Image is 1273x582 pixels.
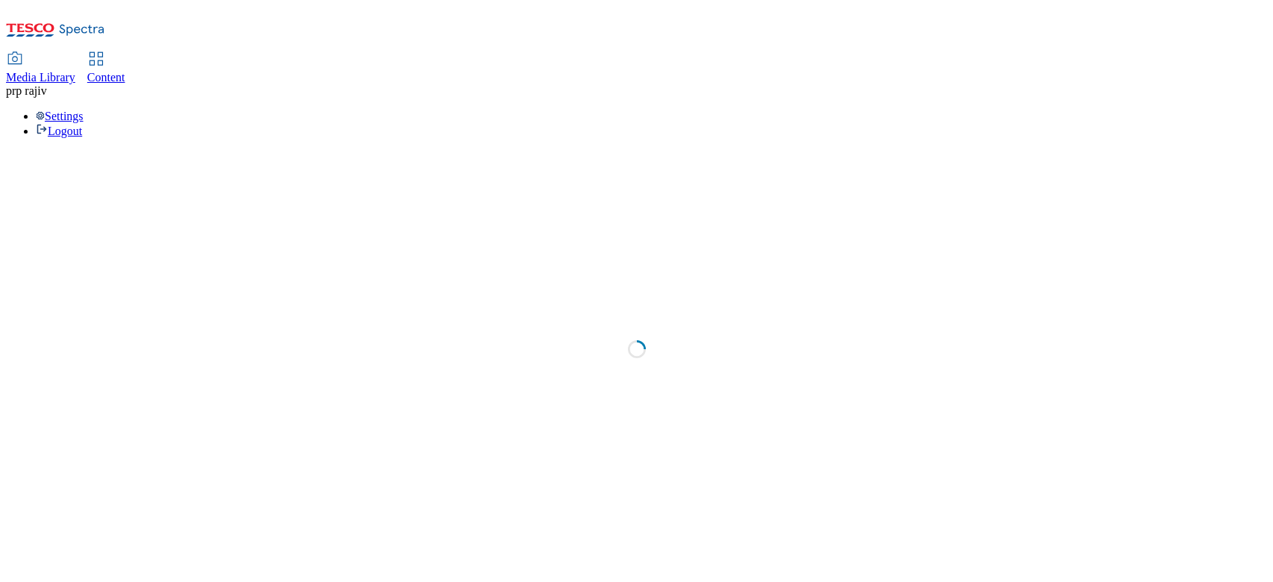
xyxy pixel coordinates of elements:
a: Settings [36,110,84,122]
a: Media Library [6,53,75,84]
span: Media Library [6,71,75,84]
a: Logout [36,125,82,137]
a: Content [87,53,125,84]
span: pr [6,84,16,97]
span: p rajiv [16,84,46,97]
span: Content [87,71,125,84]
